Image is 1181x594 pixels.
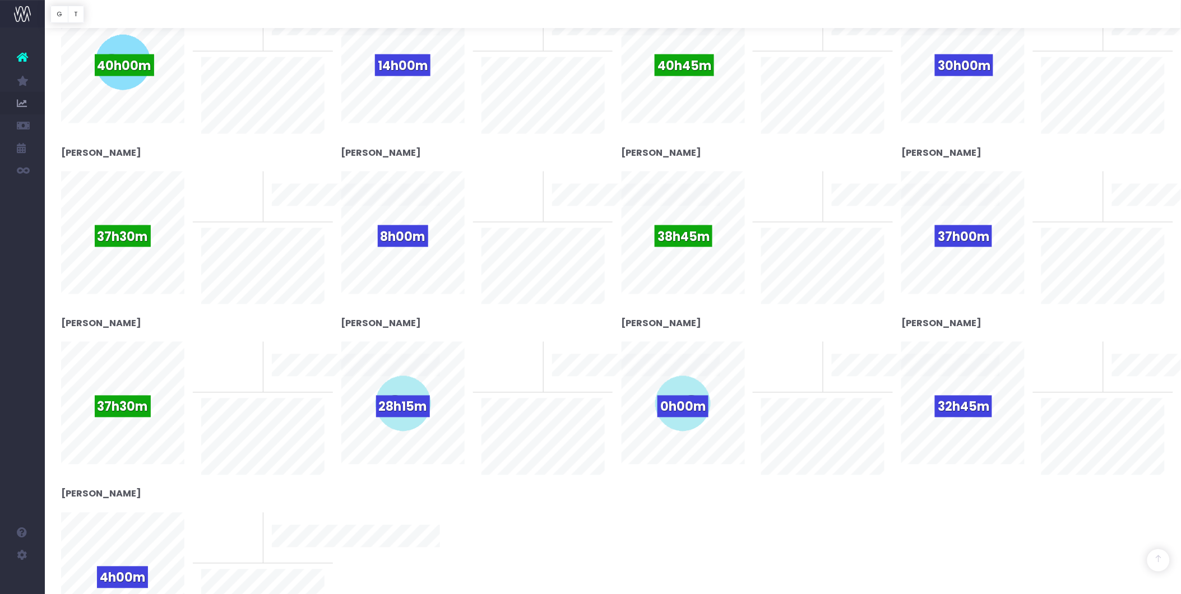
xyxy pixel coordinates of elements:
span: 10 week trend [272,209,322,220]
span: 10 week trend [1112,209,1163,220]
strong: [PERSON_NAME] [341,317,422,330]
span: 0% [516,342,535,360]
span: 0% [796,342,814,360]
span: 10 week trend [552,380,603,391]
span: 10 week trend [832,209,882,220]
strong: [PERSON_NAME] [901,317,981,330]
strong: [PERSON_NAME] [61,488,141,500]
span: 10 week trend [1112,380,1163,391]
span: 14h00m [375,54,430,76]
strong: [PERSON_NAME] [341,146,422,159]
span: 10 week trend [552,209,603,220]
span: 8h00m [378,225,428,247]
span: 10 week trend [552,39,603,50]
span: 10 week trend [832,380,882,391]
span: 30h00m [935,54,993,76]
span: To last week [201,360,247,372]
span: 38h45m [655,225,712,247]
span: 10 week trend [272,39,322,50]
span: 4h00m [97,567,148,588]
span: To last week [1041,360,1087,372]
strong: [PERSON_NAME] [61,146,141,159]
span: 37h30m [95,396,151,417]
span: 37h00m [935,225,992,247]
span: 0% [796,171,814,190]
span: 32h45m [935,396,992,417]
div: Vertical button group [50,6,84,23]
span: 28h15m [376,396,430,417]
strong: [PERSON_NAME] [61,317,141,330]
span: 0% [1076,171,1095,190]
span: 0% [236,513,254,531]
span: To last week [1041,190,1087,201]
span: 0h00m [657,396,708,417]
button: T [68,6,84,23]
span: To last week [201,190,247,201]
span: 40h45m [655,54,714,76]
span: 10 week trend [272,550,322,561]
button: G [50,6,68,23]
span: To last week [481,360,527,372]
span: 10 week trend [1112,39,1163,50]
span: To last week [761,360,807,372]
strong: [PERSON_NAME] [622,317,702,330]
span: 0% [1076,342,1095,360]
span: 40h00m [95,54,154,76]
span: 0% [516,171,535,190]
span: To last week [761,190,807,201]
span: 10 week trend [272,380,322,391]
span: 37h30m [95,225,151,247]
span: To last week [201,531,247,542]
strong: [PERSON_NAME] [901,146,981,159]
img: images/default_profile_image.png [14,572,31,588]
span: 0% [236,342,254,360]
span: To last week [481,190,527,201]
strong: [PERSON_NAME] [622,146,702,159]
span: 10 week trend [832,39,882,50]
span: 0% [236,171,254,190]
